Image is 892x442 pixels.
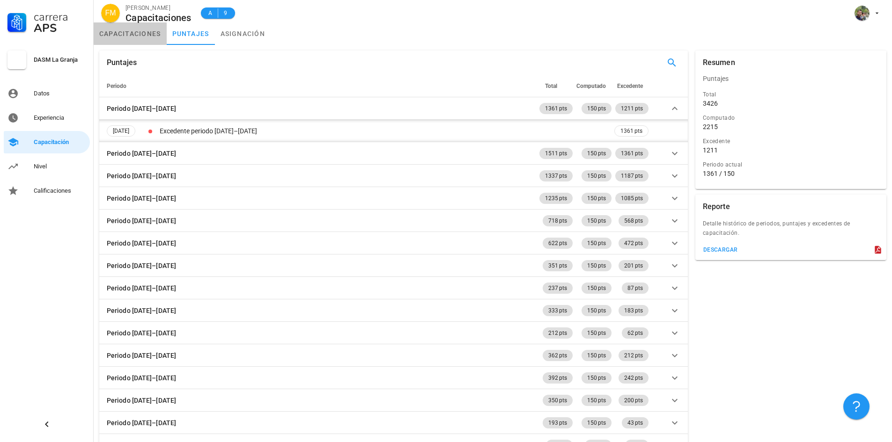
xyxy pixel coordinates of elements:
span: 472 pts [624,238,643,249]
span: FM [105,4,116,22]
a: Experiencia [4,107,90,129]
span: 150 pts [587,260,606,271]
div: Puntajes [695,67,886,90]
div: Carrera [34,11,86,22]
a: asignación [215,22,271,45]
div: Computado [703,113,879,123]
div: Periodo [DATE]–[DATE] [107,193,176,203]
span: 350 pts [548,395,567,406]
div: Periodo [DATE]–[DATE] [107,261,176,271]
div: avatar [101,4,120,22]
span: 150 pts [587,103,606,114]
a: capacitaciones [94,22,167,45]
span: 568 pts [624,215,643,226]
span: Excedente [617,83,643,89]
span: 1361 pts [545,103,567,114]
span: 1187 pts [621,170,643,181]
div: avatar [855,6,870,21]
div: 1211 [703,146,718,154]
span: 62 pts [627,327,643,339]
a: Datos [4,82,90,105]
span: 43 pts [627,417,643,428]
span: 212 pts [548,327,567,339]
span: 212 pts [624,350,643,361]
span: 150 pts [587,417,606,428]
div: Periodo [DATE]–[DATE] [107,305,176,316]
a: Calificaciones [4,180,90,202]
span: 150 pts [587,215,606,226]
span: 1337 pts [545,170,567,181]
div: Periodo [DATE]–[DATE] [107,171,176,181]
button: descargar [699,243,742,256]
span: 1511 pts [545,148,567,159]
div: 2215 [703,123,718,131]
span: 351 pts [548,260,567,271]
div: Periodo [DATE]–[DATE] [107,238,176,248]
span: Computado [576,83,606,89]
span: 1235 pts [545,193,567,204]
span: 150 pts [587,350,606,361]
span: 183 pts [624,305,643,316]
div: Periodo [DATE]–[DATE] [107,395,176,406]
div: Periodo [DATE]–[DATE] [107,373,176,383]
div: Periodo [DATE]–[DATE] [107,350,176,361]
div: Periodo actual [703,160,879,169]
div: 1361 / 150 [703,169,879,178]
div: Datos [34,90,86,97]
div: Resumen [703,51,735,75]
span: 150 pts [587,170,606,181]
span: 150 pts [587,327,606,339]
div: Periodo [DATE]–[DATE] [107,216,176,226]
div: Periodo [DATE]–[DATE] [107,418,176,428]
div: Capacitaciones [125,13,192,23]
span: 718 pts [548,215,567,226]
span: 150 pts [587,395,606,406]
span: 1211 pts [621,103,643,114]
span: 1085 pts [621,193,643,204]
div: Periodo [DATE]–[DATE] [107,103,176,114]
span: 150 pts [587,305,606,316]
div: APS [34,22,86,34]
span: 87 pts [627,283,643,294]
span: 150 pts [587,238,606,249]
span: 150 pts [587,372,606,384]
span: 1361 pts [621,148,643,159]
span: 150 pts [587,283,606,294]
span: 237 pts [548,283,567,294]
span: 193 pts [548,417,567,428]
div: Calificaciones [34,187,86,195]
div: Experiencia [34,114,86,122]
span: 622 pts [548,238,567,249]
span: 362 pts [548,350,567,361]
div: Detalle histórico de periodos, puntajes y excedentes de capacitación. [695,219,886,243]
th: Computado [575,75,613,97]
div: Reporte [703,195,730,219]
div: Nivel [34,163,86,170]
div: Periodo [DATE]–[DATE] [107,328,176,338]
td: Excedente periodo [DATE]–[DATE] [158,120,612,142]
div: Total [703,90,879,99]
span: 150 pts [587,148,606,159]
div: 3426 [703,99,718,108]
div: Puntajes [107,51,137,75]
th: Total [538,75,575,97]
span: 1361 pts [620,126,642,136]
div: Periodo [DATE]–[DATE] [107,148,176,159]
span: A [206,8,214,18]
a: Nivel [4,155,90,178]
span: 200 pts [624,395,643,406]
div: Periodo [DATE]–[DATE] [107,283,176,293]
span: 9 [222,8,229,18]
span: [DATE] [113,126,129,136]
a: puntajes [167,22,215,45]
div: Capacitación [34,138,86,146]
span: Total [545,83,557,89]
th: Periodo [99,75,538,97]
span: 392 pts [548,372,567,384]
span: 242 pts [624,372,643,384]
div: [PERSON_NAME] [125,3,192,13]
span: 150 pts [587,193,606,204]
th: Excedente [613,75,650,97]
div: descargar [703,246,738,253]
span: Periodo [107,83,126,89]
